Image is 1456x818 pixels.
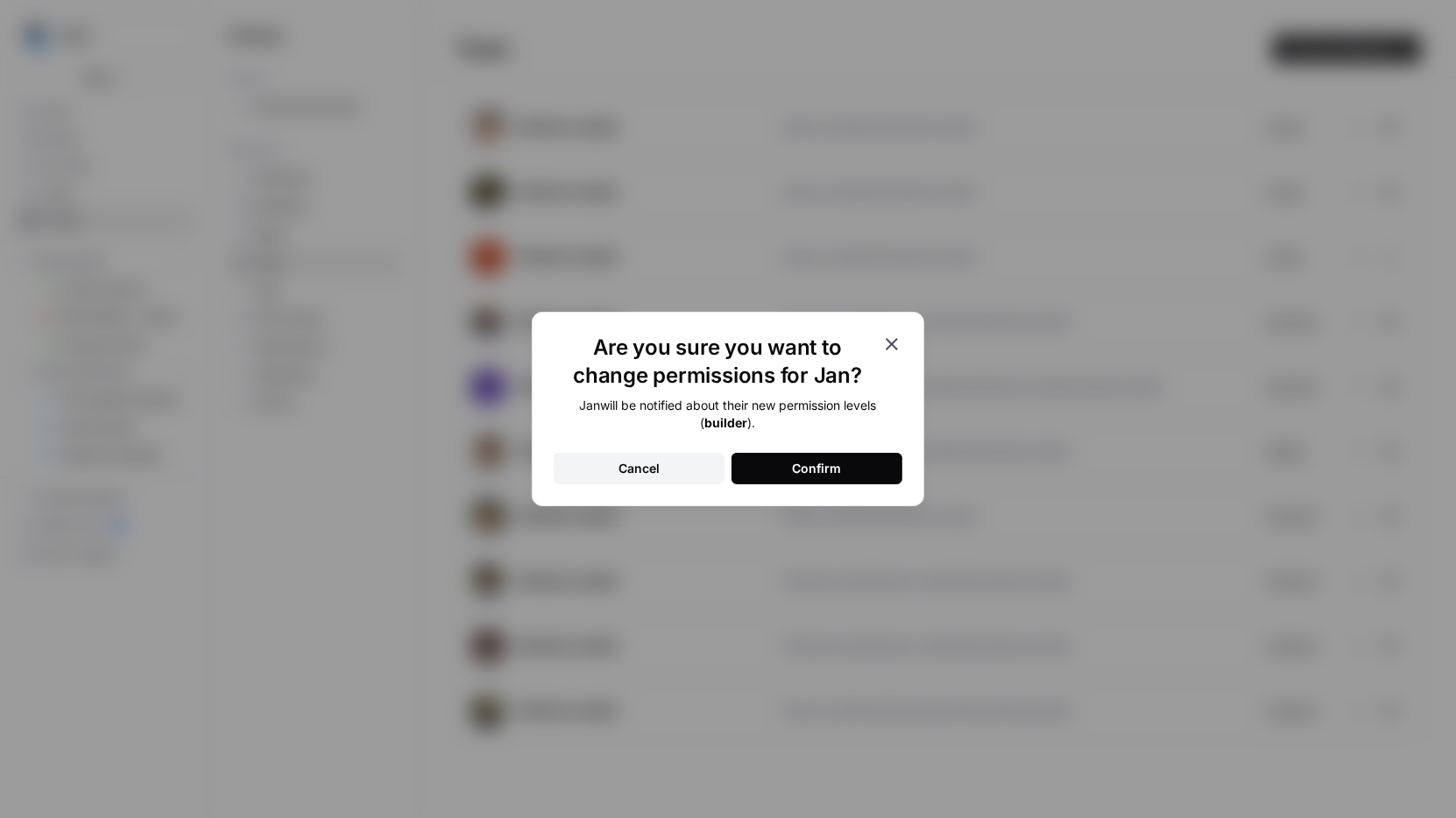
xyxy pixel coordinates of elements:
div: Jan will be notified about their new permission levels ( ). [554,397,902,432]
h1: Are you sure you want to change permissions for Jan? [554,334,881,390]
button: Confirm [732,453,902,484]
div: Cancel [618,460,660,477]
b: builder [705,415,748,430]
div: Confirm [793,460,842,477]
button: Cancel [554,453,724,484]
